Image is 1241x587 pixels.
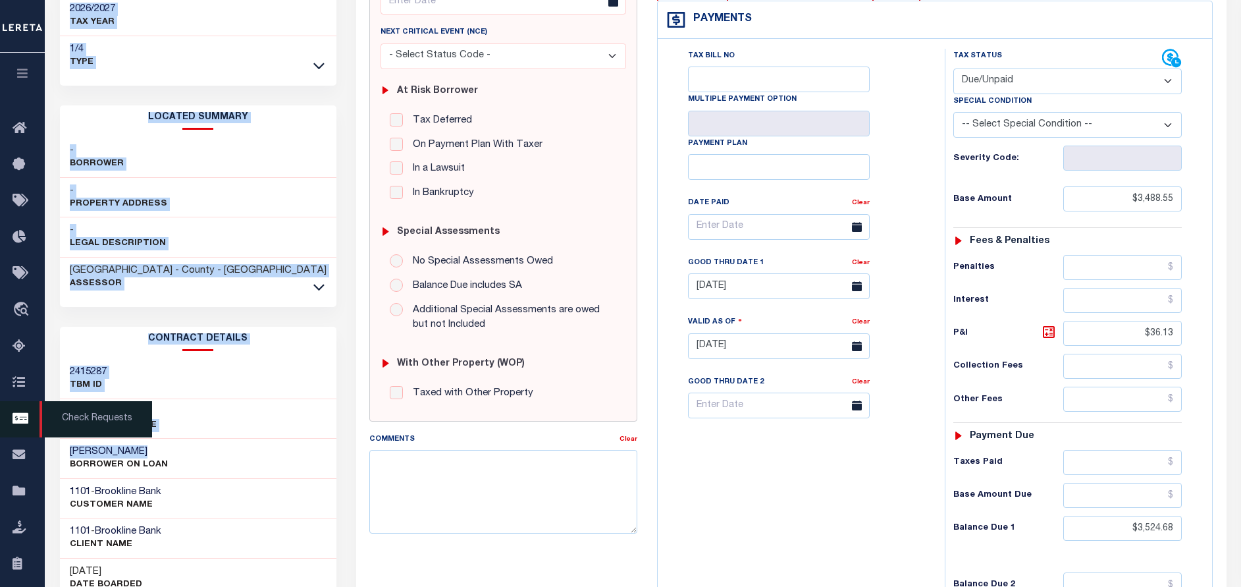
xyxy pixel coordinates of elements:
[369,434,415,445] label: Comments
[953,194,1063,205] h6: Base Amount
[70,366,107,379] h3: 2415287
[70,224,166,237] h3: -
[852,200,870,206] a: Clear
[1063,516,1182,541] input: $
[70,264,327,277] h3: [GEOGRAPHIC_DATA] - County - [GEOGRAPHIC_DATA]
[406,386,533,401] label: Taxed with Other Property
[1063,186,1182,211] input: $
[688,51,735,62] label: Tax Bill No
[953,361,1063,372] h6: Collection Fees
[1063,321,1182,346] input: $
[688,316,742,328] label: Valid as Of
[13,302,34,319] i: travel_explore
[397,358,525,370] h6: with Other Property (WOP)
[953,324,1063,343] h6: P&I
[70,16,115,29] p: TAX YEAR
[95,487,161,497] span: Brookline Bank
[70,538,161,551] p: CLIENT Name
[852,379,870,385] a: Clear
[70,499,161,512] p: CUSTOMER Name
[953,96,1032,107] label: Special Condition
[406,161,465,177] label: In a Lawsuit
[1063,288,1182,313] input: $
[70,157,124,171] p: Borrower
[852,319,870,325] a: Clear
[970,236,1049,247] h6: Fees & Penalties
[852,260,870,266] a: Clear
[1063,450,1182,475] input: $
[688,393,870,418] input: Enter Date
[953,295,1063,306] h6: Interest
[688,214,870,240] input: Enter Date
[60,105,337,130] h2: LOCATED SUMMARY
[60,327,337,351] h2: CONTRACT details
[70,56,93,69] p: Type
[953,457,1063,468] h6: Taxes Paid
[953,262,1063,273] h6: Penalties
[70,526,91,536] span: 1101
[406,186,474,201] label: In Bankruptcy
[688,94,797,105] label: Multiple Payment Option
[953,523,1063,534] h6: Balance Due 1
[970,431,1034,442] h6: Payment due
[70,237,166,250] p: Legal Description
[70,43,93,56] h3: 1/4
[953,154,1063,164] h6: Severity Code:
[70,459,168,472] p: BORROWER ON LOAN
[1063,354,1182,379] input: $
[70,3,115,16] h3: 2026/2027
[70,277,327,291] p: Assessor
[397,86,478,97] h6: At Risk Borrower
[1063,483,1182,508] input: $
[688,258,764,269] label: Good Thru Date 1
[70,565,142,578] h3: [DATE]
[70,144,124,157] h3: -
[406,254,553,269] label: No Special Assessments Owed
[70,525,161,538] h3: -
[70,184,167,198] h3: -
[40,401,152,437] span: Check Requests
[406,303,617,333] label: Additional Special Assessments are owed but not Included
[70,445,168,459] h3: [PERSON_NAME]
[1063,387,1182,412] input: $
[70,379,107,392] p: TBM ID
[397,227,500,238] h6: Special Assessments
[406,138,542,153] label: On Payment Plan With Taxer
[688,198,729,209] label: Date Paid
[688,333,870,359] input: Enter Date
[406,279,522,294] label: Balance Due includes SA
[70,487,91,497] span: 1101
[406,113,472,128] label: Tax Deferred
[620,436,637,443] a: Clear
[953,490,1063,501] h6: Base Amount Due
[687,13,752,26] h4: Payments
[953,51,1002,62] label: Tax Status
[95,526,161,536] span: Brookline Bank
[688,138,747,150] label: Payment Plan
[70,486,161,499] h3: -
[688,377,764,388] label: Good Thru Date 2
[381,27,487,38] label: Next Critical Event (NCE)
[953,395,1063,405] h6: Other Fees
[70,198,167,211] p: Property Address
[1063,255,1182,280] input: $
[688,273,870,299] input: Enter Date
